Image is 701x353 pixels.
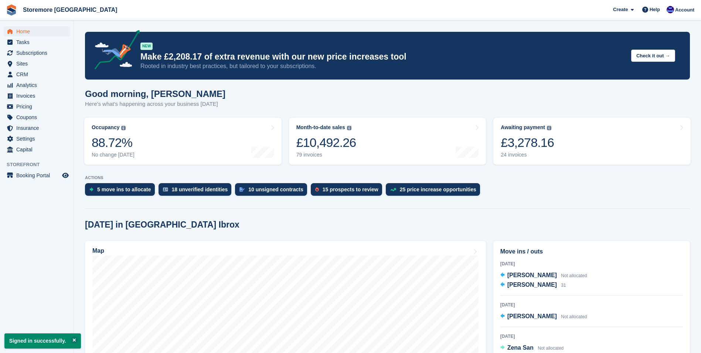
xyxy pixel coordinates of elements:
a: menu [4,123,70,133]
p: ACTIONS [85,175,690,180]
span: Capital [16,144,61,155]
span: 31 [561,283,566,288]
span: Analytics [16,80,61,90]
div: 18 unverified identities [172,186,228,192]
img: contract_signature_icon-13c848040528278c33f63329250d36e43548de30e8caae1d1a13099fd9432cc5.svg [239,187,245,192]
div: 15 prospects to review [323,186,378,192]
a: menu [4,144,70,155]
span: Coupons [16,112,61,122]
p: Make £2,208.17 of extra revenue with our new price increases tool [140,51,625,62]
a: 18 unverified identities [159,183,235,199]
img: prospect-51fa495bee0391a8d652442698ab0144808aea92771e9ea1ae160a38d050c398.svg [315,187,319,192]
img: price_increase_opportunities-93ffe204e8149a01c8c9dc8f82e8f89637d9d84a8eef4429ea346261dce0b2c0.svg [390,188,396,191]
span: Settings [16,134,61,144]
a: [PERSON_NAME] Not allocated [500,312,587,322]
div: Occupancy [92,124,119,131]
div: 5 move ins to allocate [97,186,151,192]
div: 88.72% [92,135,135,150]
h2: Move ins / outs [500,247,683,256]
a: Month-to-date sales £10,492.26 79 invoices [289,118,486,165]
a: Occupancy 88.72% No change [DATE] [84,118,282,165]
a: Awaiting payment £3,278.16 24 invoices [493,118,691,165]
span: Not allocated [561,273,587,278]
img: Angela [667,6,674,13]
a: menu [4,58,70,69]
div: [DATE] [500,302,683,308]
img: verify_identity-adf6edd0f0f0b5bbfe63781bf79b02c33cf7c696d77639b501bdc392416b5a36.svg [163,187,168,192]
span: Booking Portal [16,170,61,181]
p: Here's what's happening across your business [DATE] [85,100,225,108]
span: Not allocated [538,346,564,351]
img: icon-info-grey-7440780725fd019a000dd9b08b2336e03edf1995a4989e88bcd33f0948082b44.svg [121,126,126,130]
span: Home [16,26,61,37]
span: Help [650,6,660,13]
a: menu [4,91,70,101]
span: CRM [16,69,61,80]
a: 25 price increase opportunities [386,183,484,199]
a: 15 prospects to review [311,183,386,199]
a: menu [4,37,70,47]
h2: [DATE] in [GEOGRAPHIC_DATA] Ibrox [85,220,239,230]
span: Account [675,6,694,14]
div: [DATE] [500,260,683,267]
div: Month-to-date sales [296,124,345,131]
span: Insurance [16,123,61,133]
a: menu [4,48,70,58]
div: No change [DATE] [92,152,135,158]
div: 10 unsigned contracts [248,186,303,192]
span: Pricing [16,101,61,112]
img: move_ins_to_allocate_icon-fdf77a2bb77ea45bf5b3d319d69a93e2d87916cf1d5bf7949dd705db3b84f3ca.svg [89,187,93,192]
a: Preview store [61,171,70,180]
div: 79 invoices [296,152,356,158]
div: £10,492.26 [296,135,356,150]
span: [PERSON_NAME] [507,272,557,278]
a: Storemore [GEOGRAPHIC_DATA] [20,4,120,16]
div: [DATE] [500,333,683,340]
img: icon-info-grey-7440780725fd019a000dd9b08b2336e03edf1995a4989e88bcd33f0948082b44.svg [347,126,351,130]
span: Invoices [16,91,61,101]
span: Not allocated [561,314,587,319]
a: menu [4,101,70,112]
button: Check it out → [631,50,675,62]
p: Signed in successfully. [4,333,81,349]
img: price-adjustments-announcement-icon-8257ccfd72463d97f412b2fc003d46551f7dbcb40ab6d574587a9cd5c0d94... [88,30,140,72]
span: Storefront [7,161,74,168]
a: [PERSON_NAME] Not allocated [500,271,587,280]
div: 24 invoices [501,152,554,158]
span: Tasks [16,37,61,47]
span: Zena San [507,344,534,351]
div: 25 price increase opportunities [400,186,476,192]
a: 5 move ins to allocate [85,183,159,199]
a: menu [4,170,70,181]
a: menu [4,112,70,122]
span: Subscriptions [16,48,61,58]
p: Rooted in industry best practices, but tailored to your subscriptions. [140,62,625,70]
span: Sites [16,58,61,69]
a: menu [4,69,70,80]
div: Awaiting payment [501,124,545,131]
a: 10 unsigned contracts [235,183,311,199]
a: menu [4,80,70,90]
h2: Map [92,248,104,254]
a: [PERSON_NAME] 31 [500,280,566,290]
span: Create [613,6,628,13]
div: £3,278.16 [501,135,554,150]
h1: Good morning, [PERSON_NAME] [85,89,225,99]
img: stora-icon-8386f47178a22dfd0bd8f6a31ec36ba5ce8667c1dd55bd0f319d3a0aa187defe.svg [6,4,17,16]
img: icon-info-grey-7440780725fd019a000dd9b08b2336e03edf1995a4989e88bcd33f0948082b44.svg [547,126,551,130]
a: Zena San Not allocated [500,343,564,353]
span: [PERSON_NAME] [507,282,557,288]
span: [PERSON_NAME] [507,313,557,319]
a: menu [4,26,70,37]
div: NEW [140,43,153,50]
a: menu [4,134,70,144]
